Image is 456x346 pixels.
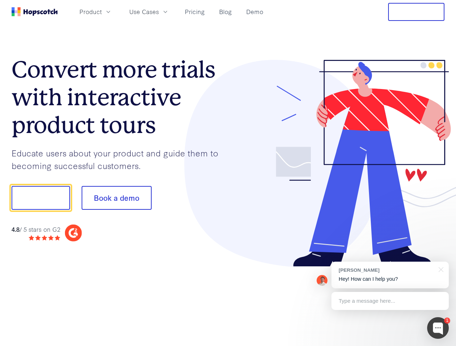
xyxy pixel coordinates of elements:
a: Demo [243,6,266,18]
span: Use Cases [129,7,159,16]
a: Blog [216,6,235,18]
button: Show me! [12,186,70,210]
h1: Convert more trials with interactive product tours [12,56,228,139]
div: 1 [444,318,450,324]
div: Type a message here... [331,292,449,310]
button: Use Cases [125,6,173,18]
button: Product [75,6,116,18]
p: Hey! How can I help you? [339,275,442,283]
button: Free Trial [388,3,444,21]
div: [PERSON_NAME] [339,267,434,274]
a: Home [12,7,58,16]
button: Book a demo [82,186,152,210]
a: Pricing [182,6,208,18]
p: Educate users about your product and guide them to becoming successful customers. [12,147,228,172]
div: / 5 stars on G2 [12,225,60,234]
img: Mark Spera [317,275,327,286]
span: Product [79,7,102,16]
strong: 4.8 [12,225,19,233]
